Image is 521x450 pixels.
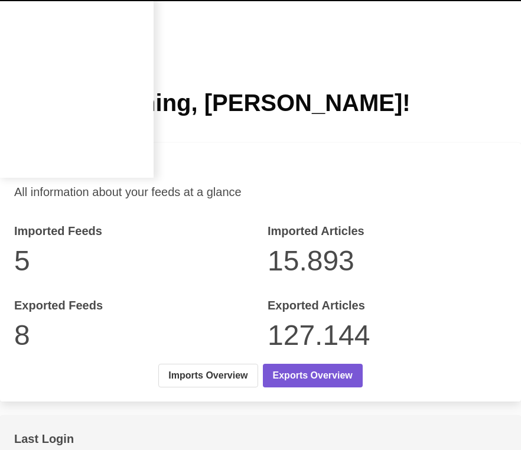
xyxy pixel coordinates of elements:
span: Imports Overview [168,369,248,383]
h2: Exported Feeds [14,296,253,314]
p: 8 [14,314,253,357]
div: Last Login [14,430,507,448]
p: 127144 [268,314,507,357]
div: All information about your feeds at a glance [14,183,507,201]
h2: Exported Articles [268,296,507,314]
span: Exports Overview [273,369,353,383]
h3: Feed Overview [14,157,507,178]
h2: Imported Feeds [14,222,253,240]
span: Good morning, [PERSON_NAME]! [28,90,411,116]
p: 5 [14,240,253,282]
h2: [DATE] is [DATE] [28,125,493,143]
a: Imports Overview [158,364,258,387]
h2: Imported Articles [268,222,507,240]
p: 15893 [268,240,507,282]
a: Exports Overview [263,364,363,387]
